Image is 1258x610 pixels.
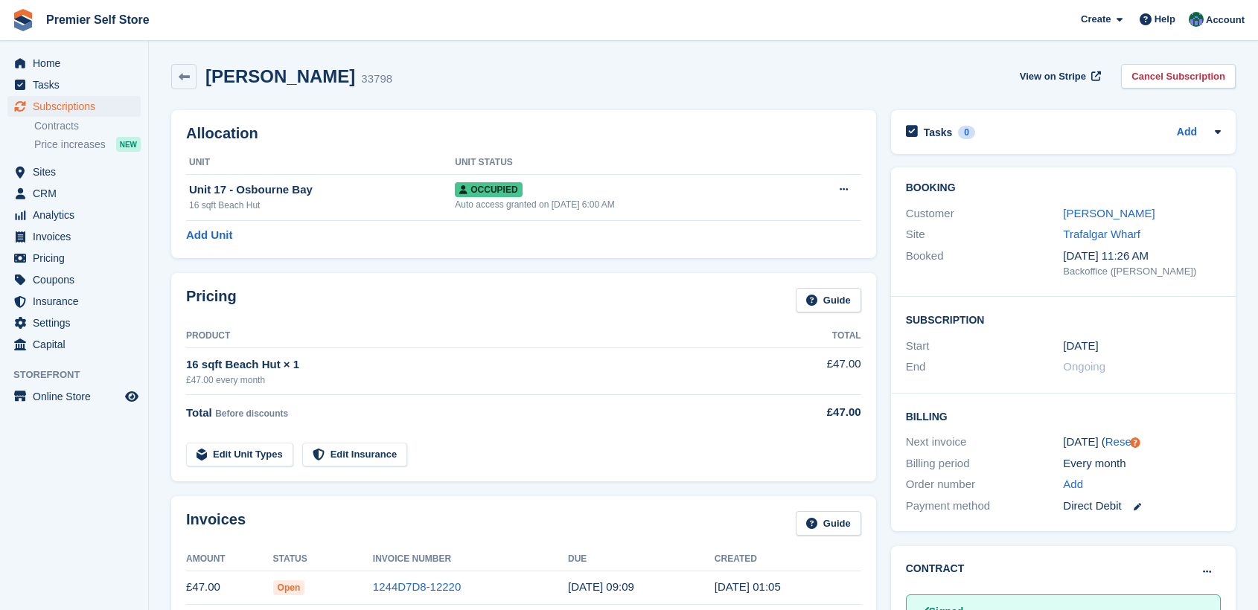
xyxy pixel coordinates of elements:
div: Site [906,226,1064,243]
span: Total [186,406,212,419]
div: Unit 17 - Osbourne Bay [189,182,455,199]
div: Start [906,338,1064,355]
a: Add Unit [186,227,232,244]
div: Billing period [906,455,1064,472]
a: Add [1177,124,1197,141]
a: Edit Unit Types [186,443,293,467]
span: Tasks [33,74,122,95]
a: Reset [1105,435,1134,448]
time: 2024-03-07 00:00:00 UTC [1063,338,1098,355]
div: £47.00 [770,404,861,421]
a: Cancel Subscription [1121,64,1236,89]
div: Order number [906,476,1064,493]
a: menu [7,386,141,407]
th: Unit Status [455,151,794,175]
div: [DATE] 11:26 AM [1063,248,1221,265]
a: Guide [796,511,861,536]
td: £47.00 [770,347,861,394]
img: Jo Granger [1189,12,1204,27]
span: Help [1155,12,1175,27]
a: menu [7,226,141,247]
h2: [PERSON_NAME] [205,66,355,86]
div: £47.00 every month [186,373,770,387]
a: Price increases NEW [34,136,141,152]
span: CRM [33,183,122,204]
span: Price increases [34,138,106,152]
span: Create [1081,12,1111,27]
a: Add [1063,476,1083,493]
div: 0 [958,126,975,139]
span: Capital [33,334,122,355]
div: Booked [906,248,1064,279]
div: Customer [906,205,1064,222]
a: menu [7,96,141,117]
span: Analytics [33,205,122,225]
a: menu [7,312,141,333]
a: Edit Insurance [302,443,408,467]
th: Created [715,548,861,571]
div: Every month [1063,455,1221,472]
a: Contracts [34,119,141,133]
span: Settings [33,312,122,333]
h2: Billing [906,408,1221,423]
h2: Contract [906,561,965,577]
span: Home [33,53,122,74]
a: menu [7,269,141,290]
div: Payment method [906,498,1064,515]
a: Premier Self Store [40,7,156,32]
th: Product [186,324,770,348]
a: menu [7,161,141,182]
span: Storefront [13,367,148,382]
th: Amount [186,548,273,571]
span: Online Store [33,386,122,407]
a: menu [7,53,141,74]
a: menu [7,248,141,269]
th: Status [273,548,373,571]
div: 16 sqft Beach Hut [189,199,455,212]
span: View on Stripe [1020,69,1086,84]
div: Auto access granted on [DATE] 6:00 AM [455,198,794,211]
span: Ongoing [1063,360,1105,373]
th: Total [770,324,861,348]
span: Open [273,580,305,595]
div: Next invoice [906,434,1064,451]
a: menu [7,74,141,95]
a: [PERSON_NAME] [1063,207,1155,219]
a: menu [7,183,141,204]
time: 2025-10-08 08:09:22 UTC [568,580,634,593]
h2: Subscription [906,312,1221,327]
h2: Allocation [186,125,861,142]
th: Due [568,548,715,571]
a: Trafalgar Wharf [1063,228,1140,240]
span: Pricing [33,248,122,269]
span: Invoices [33,226,122,247]
th: Unit [186,151,455,175]
h2: Tasks [924,126,953,139]
div: NEW [116,137,141,152]
img: stora-icon-8386f47178a22dfd0bd8f6a31ec36ba5ce8667c1dd55bd0f319d3a0aa187defe.svg [12,9,34,31]
td: £47.00 [186,571,273,604]
a: Guide [796,288,861,312]
div: 33798 [361,71,392,88]
a: Preview store [123,388,141,405]
div: 16 sqft Beach Hut × 1 [186,356,770,373]
span: Account [1206,13,1245,28]
span: Coupons [33,269,122,290]
span: Occupied [455,182,522,197]
a: menu [7,334,141,355]
th: Invoice Number [373,548,568,571]
h2: Pricing [186,288,237,312]
a: View on Stripe [1014,64,1104,89]
div: End [906,359,1064,376]
a: menu [7,205,141,225]
div: Direct Debit [1063,498,1221,515]
h2: Booking [906,182,1221,194]
h2: Invoices [186,511,246,536]
div: Tooltip anchor [1128,436,1142,449]
span: Subscriptions [33,96,122,117]
div: [DATE] ( ) [1063,434,1221,451]
span: Sites [33,161,122,182]
div: Backoffice ([PERSON_NAME]) [1063,264,1221,279]
span: Insurance [33,291,122,312]
span: Before discounts [215,408,288,419]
